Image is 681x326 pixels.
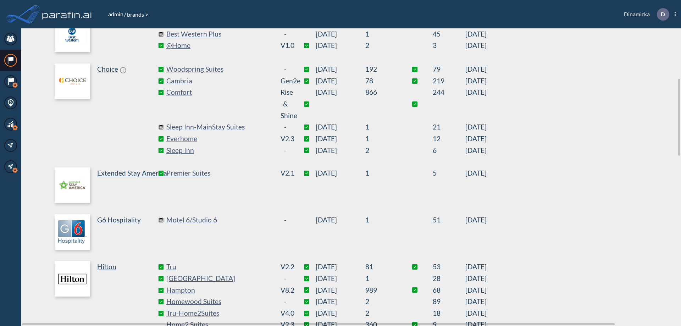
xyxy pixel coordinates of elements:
[281,28,290,40] div: -
[365,121,397,133] sapn: 1
[465,284,487,296] span: [DATE]
[365,214,397,226] sapn: 1
[433,284,465,296] sapn: 68
[433,308,465,319] sapn: 18
[316,75,365,87] span: [DATE]
[41,7,93,21] img: logo
[465,296,487,308] span: [DATE]
[158,125,164,130] img: comingSoon
[465,28,487,40] span: [DATE]
[365,40,397,51] sapn: 2
[166,284,273,296] a: Hampton
[97,167,167,179] p: Extended Stay America
[107,11,124,17] a: admin
[55,63,90,99] img: logo
[433,261,465,273] sapn: 53
[166,273,273,284] a: [GEOGRAPHIC_DATA]
[166,75,273,87] a: Cambria
[365,296,397,308] sapn: 2
[433,273,465,284] sapn: 28
[166,308,273,319] a: Tru-Home2Suites
[120,67,126,73] span: !
[281,87,290,121] div: Rise & Shine
[281,133,290,145] div: v2.3
[316,28,365,40] span: [DATE]
[166,28,273,40] a: Best Western Plus
[281,167,290,179] div: v2.1
[316,145,365,156] span: [DATE]
[166,167,273,179] a: Premier Suites
[55,214,161,250] a: G6 Hospitality
[166,133,273,145] a: Everhome
[55,167,161,203] a: Extended Stay America
[316,87,365,121] span: [DATE]
[281,308,290,319] div: v4.0
[281,284,290,296] div: v8.2
[465,63,487,75] span: [DATE]
[316,273,365,284] span: [DATE]
[166,214,273,226] a: Motel 6/Studio 6
[316,40,365,51] span: [DATE]
[433,167,465,179] sapn: 5
[166,63,273,75] a: Woodspring Suites
[465,40,487,51] span: [DATE]
[465,75,487,87] span: [DATE]
[316,296,365,308] span: [DATE]
[166,40,273,51] a: @Home
[433,296,465,308] sapn: 89
[166,87,273,121] a: Comfort
[433,145,465,156] sapn: 6
[166,296,273,308] a: Homewood Suites
[166,261,273,273] a: Tru
[465,214,487,226] span: [DATE]
[281,75,290,87] div: Gen2e
[316,63,365,75] span: [DATE]
[433,87,465,121] sapn: 244
[281,296,290,308] div: -
[365,308,397,319] sapn: 2
[281,214,290,226] div: -
[365,87,397,121] sapn: 866
[365,133,397,145] sapn: 1
[316,308,365,319] span: [DATE]
[55,63,161,156] a: Choice!
[281,63,290,75] div: -
[107,10,126,18] li: /
[281,145,290,156] div: -
[166,145,273,156] a: Sleep Inn
[97,261,116,273] p: Hilton
[281,273,290,284] div: -
[465,308,487,319] span: [DATE]
[465,273,487,284] span: [DATE]
[465,121,487,133] span: [DATE]
[97,63,118,75] p: Choice
[365,63,397,75] sapn: 192
[316,284,365,296] span: [DATE]
[433,214,465,226] sapn: 51
[281,261,290,273] div: v2.2
[465,261,487,273] span: [DATE]
[433,63,465,75] sapn: 79
[55,214,90,250] img: logo
[158,32,164,37] img: comingSoon
[281,121,290,133] div: -
[166,121,273,133] a: Sleep Inn-MainStay Suites
[433,28,465,40] sapn: 45
[316,121,365,133] span: [DATE]
[365,75,397,87] sapn: 78
[365,145,397,156] sapn: 2
[97,214,141,226] p: G6 Hospitality
[365,261,397,273] sapn: 81
[55,17,90,52] img: logo
[316,133,365,145] span: [DATE]
[433,40,465,51] sapn: 3
[433,133,465,145] sapn: 12
[126,11,149,18] span: brands >
[613,8,676,21] div: Dinamicka
[316,261,365,273] span: [DATE]
[281,40,290,51] div: v1.0
[465,167,487,179] span: [DATE]
[316,167,365,179] span: [DATE]
[433,75,465,87] sapn: 219
[465,145,487,156] span: [DATE]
